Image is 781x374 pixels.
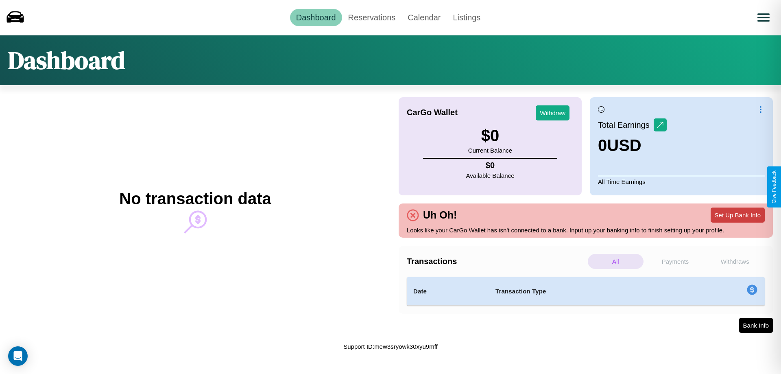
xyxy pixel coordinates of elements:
[495,287,680,296] h4: Transaction Type
[119,190,271,208] h2: No transaction data
[598,176,765,187] p: All Time Earnings
[407,277,765,306] table: simple table
[598,118,654,132] p: Total Earnings
[468,127,512,145] h3: $ 0
[407,225,765,236] p: Looks like your CarGo Wallet has isn't connected to a bank. Input up your banking info to finish ...
[8,44,125,77] h1: Dashboard
[447,9,486,26] a: Listings
[466,170,515,181] p: Available Balance
[407,108,458,117] h4: CarGo Wallet
[407,257,586,266] h4: Transactions
[648,254,703,269] p: Payments
[342,9,402,26] a: Reservations
[468,145,512,156] p: Current Balance
[739,318,773,333] button: Bank Info
[588,254,644,269] p: All
[413,287,482,296] h4: Date
[290,9,342,26] a: Dashboard
[419,209,461,221] h4: Uh Oh!
[598,136,667,155] h3: 0 USD
[466,161,515,170] h4: $ 0
[8,346,28,366] div: Open Intercom Messenger
[536,105,569,120] button: Withdraw
[707,254,763,269] p: Withdraws
[343,341,438,352] p: Support ID: mew3sryowk30xyu9mff
[771,171,777,203] div: Give Feedback
[711,208,765,223] button: Set Up Bank Info
[752,6,775,29] button: Open menu
[401,9,447,26] a: Calendar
